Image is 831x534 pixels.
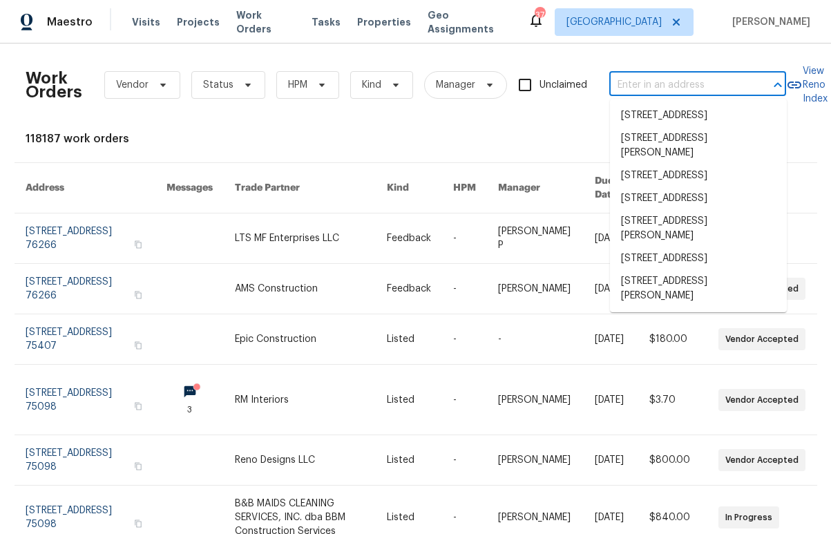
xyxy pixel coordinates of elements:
td: [PERSON_NAME] P [487,213,584,264]
td: AMS Construction [224,264,376,314]
td: Listed [376,435,442,486]
li: [STREET_ADDRESS] [610,164,787,187]
span: Unclaimed [539,78,587,93]
th: Kind [376,163,442,213]
td: [PERSON_NAME] [487,264,584,314]
li: [STREET_ADDRESS] [610,187,787,210]
td: Feedback [376,264,442,314]
span: Work Orders [236,8,295,36]
th: Trade Partner [224,163,376,213]
td: - [442,365,487,435]
td: - [442,264,487,314]
th: Messages [155,163,224,213]
td: Listed [376,365,442,435]
td: Reno Designs LLC [224,435,376,486]
td: Epic Construction [224,314,376,365]
td: Listed [376,314,442,365]
li: [STREET_ADDRESS] [610,247,787,270]
span: HPM [288,78,307,92]
span: Visits [132,15,160,29]
span: Kind [362,78,381,92]
td: - [442,435,487,486]
li: [STREET_ADDRESS] [610,104,787,127]
span: Tasks [312,17,341,27]
th: Due Date [584,163,638,213]
td: [PERSON_NAME] [487,365,584,435]
td: [PERSON_NAME] [487,435,584,486]
span: Manager [436,78,475,92]
td: LTS MF Enterprises LLC [224,213,376,264]
li: [STREET_ADDRESS][PERSON_NAME] [610,270,787,307]
td: - [442,213,487,264]
td: Feedback [376,213,442,264]
th: HPM [442,163,487,213]
button: Copy Address [132,517,144,530]
input: Enter in an address [609,75,747,96]
span: Geo Assignments [428,8,511,36]
span: Properties [357,15,411,29]
div: 37 [535,8,544,22]
button: Copy Address [132,400,144,412]
td: RM Interiors [224,365,376,435]
span: Maestro [47,15,93,29]
th: Address [15,163,155,213]
button: Copy Address [132,460,144,473]
button: Copy Address [132,289,144,301]
button: Copy Address [132,238,144,251]
span: [GEOGRAPHIC_DATA] [566,15,662,29]
td: - [487,314,584,365]
td: - [442,314,487,365]
div: 118187 work orders [26,132,806,146]
span: Vendor [116,78,149,92]
span: Projects [177,15,220,29]
li: [STREET_ADDRESS][PERSON_NAME] [610,210,787,247]
a: View Reno Index [786,64,828,106]
h2: Work Orders [26,71,82,99]
li: [STREET_ADDRESS][PERSON_NAME] [610,127,787,164]
button: Close [768,75,787,95]
th: Manager [487,163,584,213]
span: [PERSON_NAME] [727,15,810,29]
span: Status [203,78,233,92]
li: [STREET_ADDRESS] [610,307,787,330]
button: Copy Address [132,339,144,352]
